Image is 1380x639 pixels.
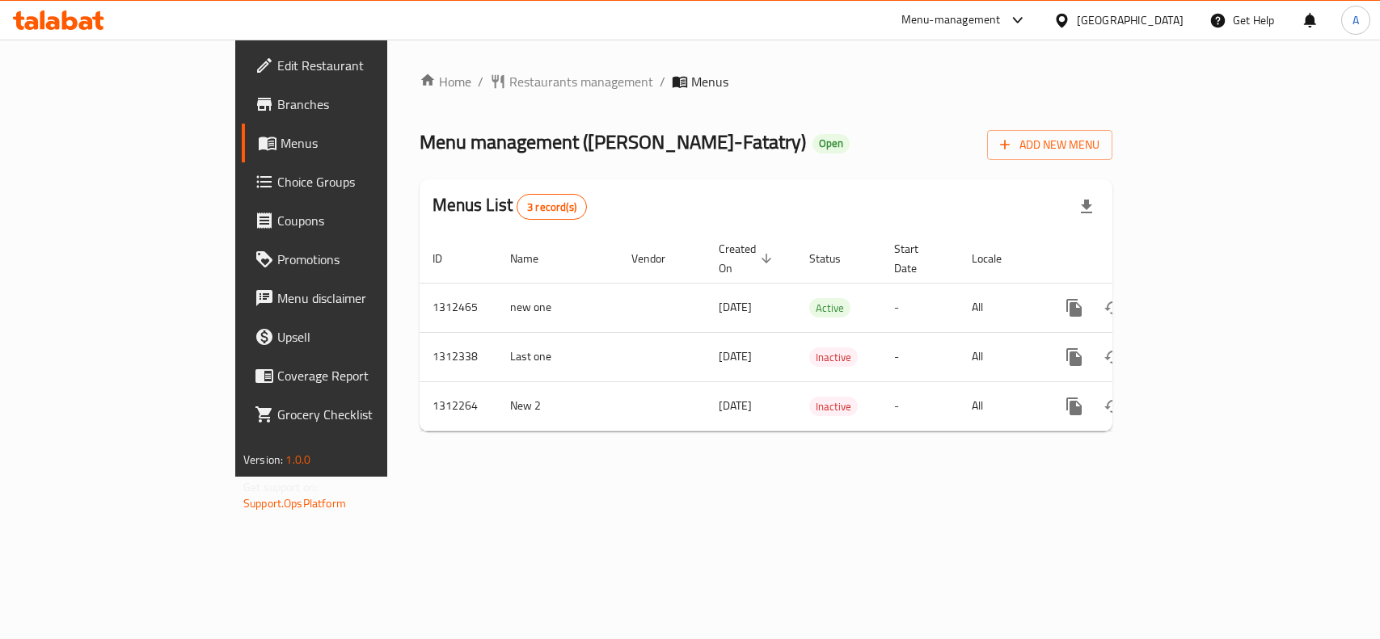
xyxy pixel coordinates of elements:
[809,249,862,268] span: Status
[242,356,466,395] a: Coverage Report
[1055,338,1094,376] button: more
[517,194,587,220] div: Total records count
[901,11,1001,30] div: Menu-management
[509,72,653,91] span: Restaurants management
[242,395,466,434] a: Grocery Checklist
[959,381,1042,431] td: All
[243,449,283,470] span: Version:
[987,130,1112,160] button: Add New Menu
[420,72,1112,91] nav: breadcrumb
[959,283,1042,332] td: All
[1055,288,1094,327] button: more
[1042,234,1223,284] th: Actions
[497,381,618,431] td: New 2
[433,193,587,220] h2: Menus List
[1055,387,1094,426] button: more
[242,46,466,85] a: Edit Restaurant
[972,249,1023,268] span: Locale
[277,211,453,230] span: Coupons
[277,405,453,424] span: Grocery Checklist
[719,239,777,278] span: Created On
[809,397,858,416] div: Inactive
[881,381,959,431] td: -
[242,279,466,317] a: Menu disclaimer
[631,249,686,268] span: Vendor
[1353,11,1359,29] span: A
[497,332,618,381] td: Last one
[433,249,463,268] span: ID
[277,250,453,269] span: Promotions
[881,332,959,381] td: -
[277,288,453,308] span: Menu disclaimer
[243,477,318,498] span: Get support on:
[277,327,453,347] span: Upsell
[812,134,850,153] div: Open
[242,124,466,162] a: Menus
[243,493,346,514] a: Support.OpsPlatform
[497,283,618,332] td: new one
[285,449,310,470] span: 1.0.0
[242,85,466,124] a: Branches
[719,395,752,416] span: [DATE]
[490,72,653,91] a: Restaurants management
[277,56,453,75] span: Edit Restaurant
[277,172,453,191] span: Choice Groups
[281,133,453,153] span: Menus
[809,299,850,317] span: Active
[478,72,483,91] li: /
[812,137,850,150] span: Open
[691,72,728,91] span: Menus
[660,72,665,91] li: /
[1000,135,1099,155] span: Add New Menu
[517,200,586,215] span: 3 record(s)
[719,296,752,317] span: [DATE]
[510,249,559,268] span: Name
[1094,288,1133,327] button: Change Status
[1067,187,1106,226] div: Export file
[719,346,752,367] span: [DATE]
[277,95,453,114] span: Branches
[809,298,850,317] div: Active
[420,234,1223,431] table: enhanced table
[881,283,959,332] td: -
[1094,387,1133,426] button: Change Status
[809,348,858,367] span: Inactive
[959,332,1042,381] td: All
[894,239,939,278] span: Start Date
[1094,338,1133,376] button: Change Status
[242,240,466,279] a: Promotions
[809,397,858,416] span: Inactive
[242,162,466,201] a: Choice Groups
[1077,11,1184,29] div: [GEOGRAPHIC_DATA]
[277,366,453,385] span: Coverage Report
[242,201,466,240] a: Coupons
[420,124,806,160] span: Menu management ( [PERSON_NAME]-Fatatry )
[242,317,466,356] a: Upsell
